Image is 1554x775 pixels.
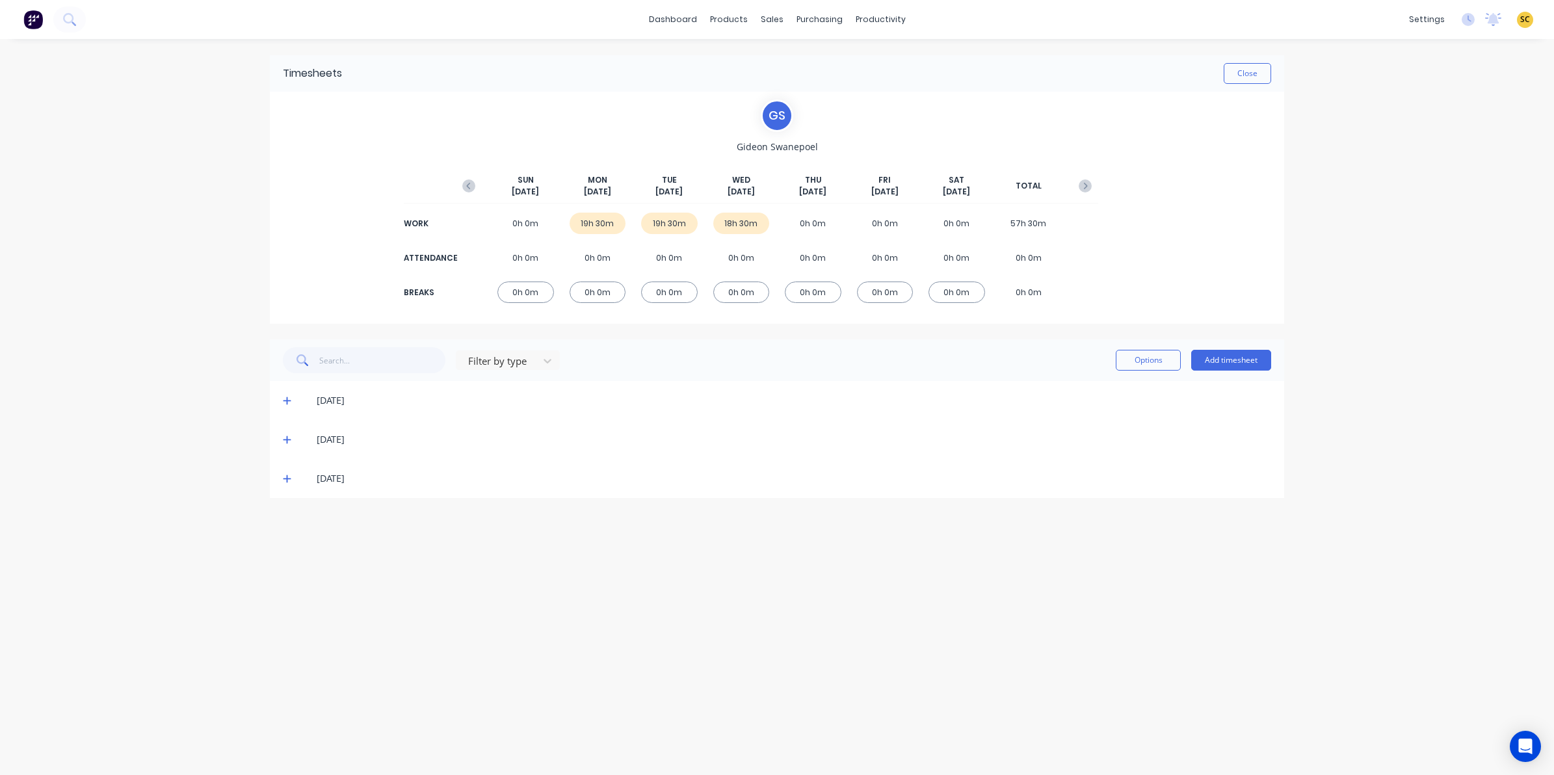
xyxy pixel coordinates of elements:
div: [DATE] [317,432,1271,447]
button: Add timesheet [1191,350,1271,371]
span: SUN [518,174,534,186]
div: 0h 0m [928,282,985,303]
div: [DATE] [317,393,1271,408]
div: 0h 0m [713,247,770,269]
button: Options [1116,350,1181,371]
div: 19h 30m [641,213,698,234]
div: 0h 0m [857,213,914,234]
span: SAT [949,174,964,186]
div: 0h 0m [928,213,985,234]
button: Close [1224,63,1271,84]
div: sales [754,10,790,29]
div: 0h 0m [497,247,554,269]
img: Factory [23,10,43,29]
div: BREAKS [404,287,456,298]
span: TUE [662,174,677,186]
div: G S [761,99,793,132]
div: 0h 0m [570,247,626,269]
div: [DATE] [317,471,1271,486]
span: MON [588,174,607,186]
span: [DATE] [728,186,755,198]
span: FRI [878,174,891,186]
div: 0h 0m [1001,282,1057,303]
span: Gideon Swanepoel [737,140,818,153]
div: 0h 0m [785,247,841,269]
div: productivity [849,10,912,29]
span: WED [732,174,750,186]
a: dashboard [642,10,704,29]
div: 19h 30m [570,213,626,234]
div: 0h 0m [928,247,985,269]
div: Open Intercom Messenger [1510,731,1541,762]
span: [DATE] [512,186,539,198]
div: 0h 0m [785,213,841,234]
div: 0h 0m [641,282,698,303]
span: [DATE] [799,186,826,198]
div: 18h 30m [713,213,770,234]
div: 0h 0m [497,282,554,303]
div: 0h 0m [857,282,914,303]
div: 57h 30m [1001,213,1057,234]
span: [DATE] [871,186,899,198]
span: [DATE] [655,186,683,198]
div: settings [1403,10,1451,29]
div: Timesheets [283,66,342,81]
span: THU [805,174,821,186]
div: 0h 0m [497,213,554,234]
div: 0h 0m [641,247,698,269]
span: TOTAL [1016,180,1042,192]
span: [DATE] [943,186,970,198]
span: SC [1520,14,1530,25]
div: 0h 0m [570,282,626,303]
div: 0h 0m [857,247,914,269]
span: [DATE] [584,186,611,198]
div: ATTENDANCE [404,252,456,264]
input: Search... [319,347,446,373]
div: products [704,10,754,29]
div: 0h 0m [713,282,770,303]
div: 0h 0m [1001,247,1057,269]
div: WORK [404,218,456,230]
div: 0h 0m [785,282,841,303]
div: purchasing [790,10,849,29]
